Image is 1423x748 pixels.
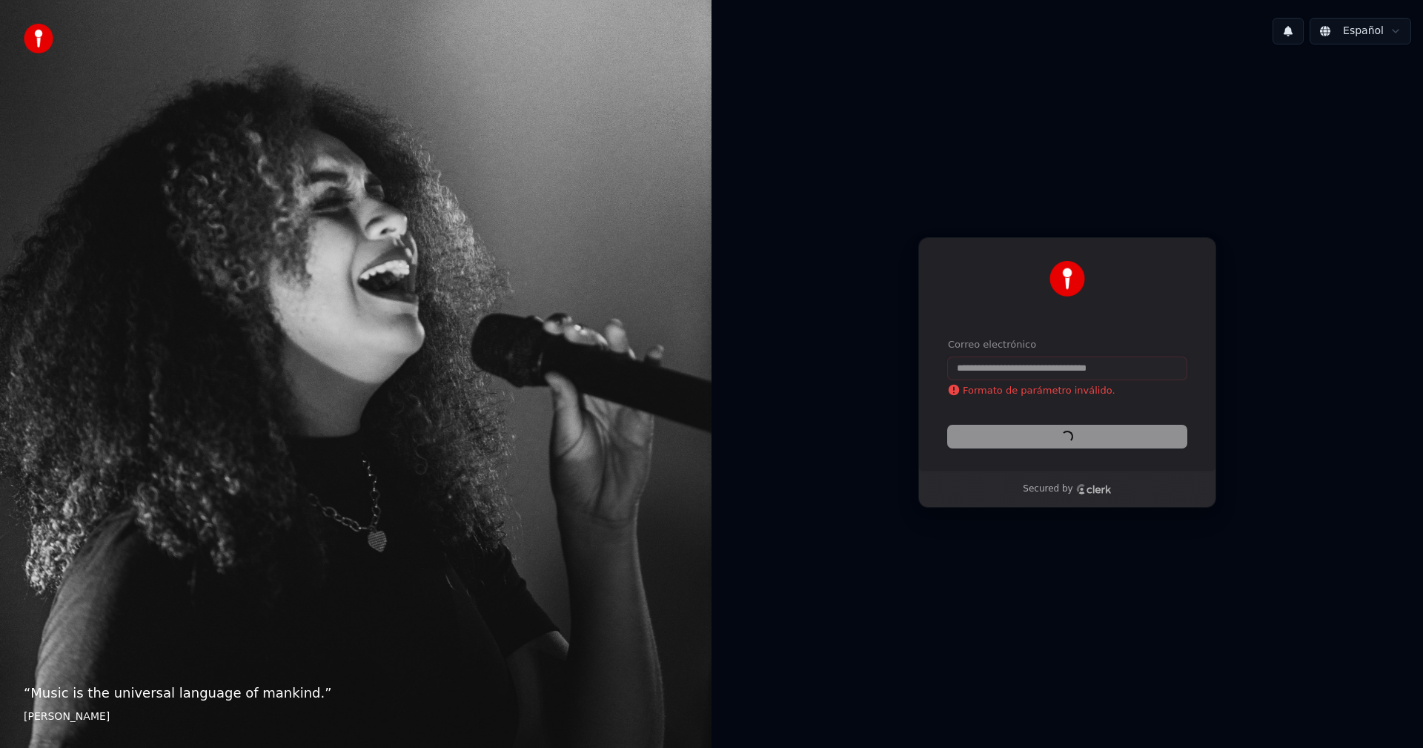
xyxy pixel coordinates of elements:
[1049,261,1085,297] img: Youka
[1076,484,1112,494] a: Clerk logo
[24,709,688,724] footer: [PERSON_NAME]
[1023,483,1072,495] p: Secured by
[948,384,1115,397] p: Formato de parámetro inválido.
[24,683,688,704] p: “ Music is the universal language of mankind. ”
[24,24,53,53] img: youka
